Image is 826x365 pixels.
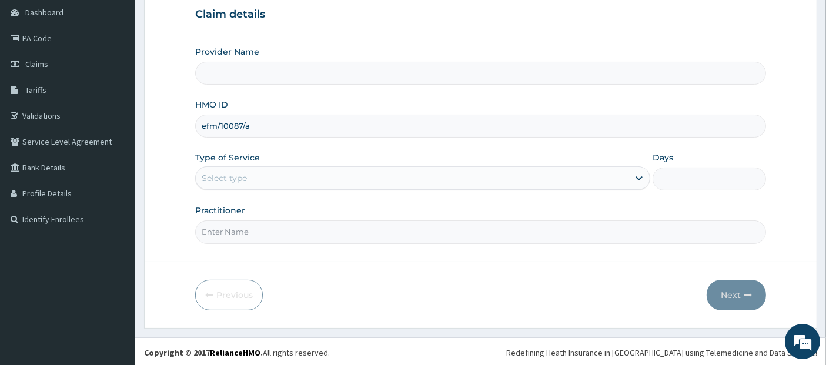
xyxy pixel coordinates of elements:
button: Next [707,280,766,310]
span: Tariffs [25,85,46,95]
div: Select type [202,172,247,184]
span: We're online! [68,108,162,227]
div: Chat with us now [61,66,198,81]
textarea: Type your message and hit 'Enter' [6,242,224,283]
button: Previous [195,280,263,310]
div: Redefining Heath Insurance in [GEOGRAPHIC_DATA] using Telemedicine and Data Science! [506,347,817,359]
input: Enter HMO ID [195,115,767,138]
div: Minimize live chat window [193,6,221,34]
img: d_794563401_company_1708531726252_794563401 [22,59,48,88]
label: Provider Name [195,46,259,58]
span: Claims [25,59,48,69]
a: RelianceHMO [210,347,260,358]
label: Practitioner [195,205,245,216]
label: Type of Service [195,152,260,163]
label: Days [653,152,673,163]
span: Dashboard [25,7,63,18]
input: Enter Name [195,220,767,243]
label: HMO ID [195,99,228,110]
strong: Copyright © 2017 . [144,347,263,358]
h3: Claim details [195,8,767,21]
